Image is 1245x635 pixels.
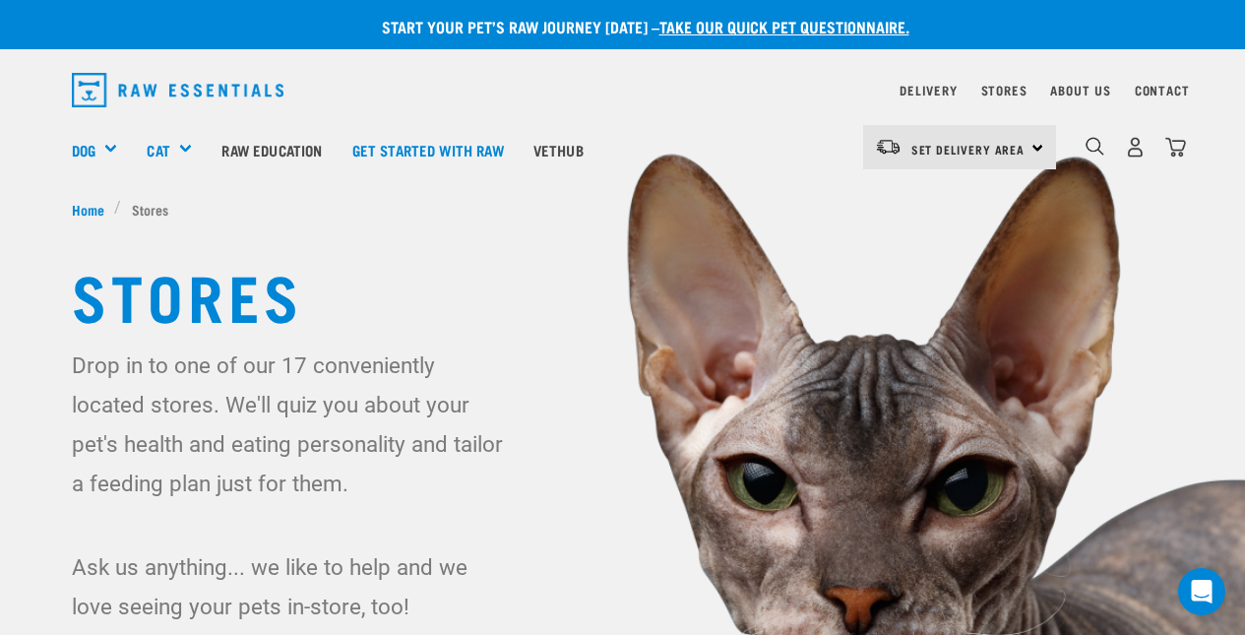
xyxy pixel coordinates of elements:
a: Delivery [900,87,957,94]
span: Set Delivery Area [911,146,1026,153]
a: Stores [981,87,1027,94]
img: van-moving.png [875,138,902,156]
img: home-icon@2x.png [1165,137,1186,158]
a: Get started with Raw [338,110,519,189]
h1: Stores [72,259,1174,330]
a: Contact [1135,87,1190,94]
p: Drop in to one of our 17 conveniently located stores. We'll quiz you about your pet's health and ... [72,346,513,503]
a: Raw Education [207,110,337,189]
a: Cat [147,139,169,161]
img: user.png [1125,137,1146,158]
a: Vethub [519,110,598,189]
p: Ask us anything... we like to help and we love seeing your pets in-store, too! [72,547,513,626]
img: Raw Essentials Logo [72,73,284,107]
a: About Us [1050,87,1110,94]
a: Dog [72,139,95,161]
a: take our quick pet questionnaire. [659,22,909,31]
img: home-icon-1@2x.png [1086,137,1104,156]
nav: breadcrumbs [72,199,1174,220]
span: Home [72,199,104,220]
nav: dropdown navigation [56,65,1190,115]
a: Home [72,199,115,220]
div: Open Intercom Messenger [1178,568,1225,615]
